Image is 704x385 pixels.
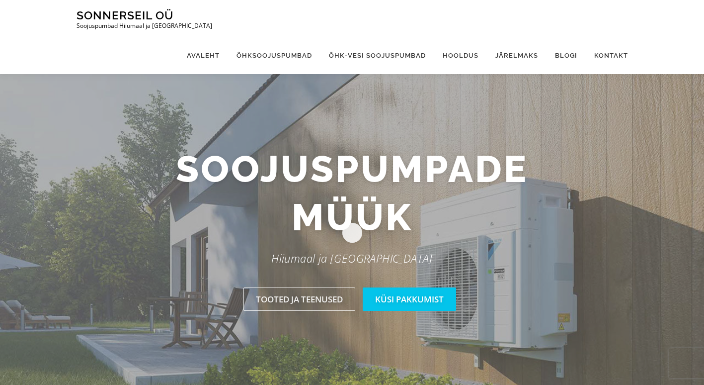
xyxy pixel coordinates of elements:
[487,37,547,74] a: Järelmaks
[69,145,635,242] h2: Soojuspumpade
[547,37,586,74] a: Blogi
[292,193,413,242] span: müük
[178,37,228,74] a: Avaleht
[320,37,434,74] a: Õhk-vesi soojuspumbad
[69,249,635,268] p: Hiiumaal ja [GEOGRAPHIC_DATA]
[77,22,212,29] p: Soojuspumbad Hiiumaal ja [GEOGRAPHIC_DATA]
[77,8,173,22] a: Sonnerseil OÜ
[228,37,320,74] a: Õhksoojuspumbad
[434,37,487,74] a: Hooldus
[586,37,628,74] a: Kontakt
[363,288,456,311] a: Küsi pakkumist
[243,288,355,311] a: Tooted ja teenused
